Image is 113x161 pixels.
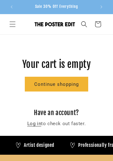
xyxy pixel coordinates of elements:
[35,4,78,9] span: Sale 30% Off Everything
[27,119,41,128] a: Log in
[32,20,77,29] a: The Poster Edit
[5,109,108,117] h2: Have an account?
[6,17,19,31] summary: Menu
[35,22,75,26] img: The Poster Edit
[19,1,94,13] div: Announcement
[77,17,91,31] summary: Search
[5,119,108,128] p: to check out faster.
[24,142,54,148] h4: Artist designed
[5,58,108,70] h1: Your cart is empty
[19,1,94,13] div: 1 of 3
[25,77,88,92] a: Continue shopping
